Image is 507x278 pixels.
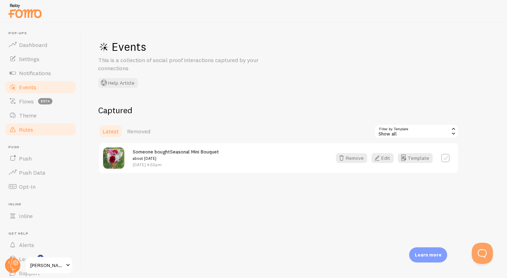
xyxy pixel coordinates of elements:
[19,84,36,91] span: Events
[4,108,77,122] a: Theme
[8,202,77,207] span: Inline
[133,155,219,162] small: about [DATE]
[415,252,442,258] p: Learn more
[19,55,39,62] span: Settings
[4,80,77,94] a: Events
[102,128,119,135] span: Latest
[472,243,493,264] iframe: Help Scout Beacon - Open
[4,238,77,252] a: Alerts
[98,78,138,88] button: Help Article
[133,162,219,168] p: [DATE] 4:55pm
[30,261,64,270] span: [PERSON_NAME] Bouquets
[170,149,219,155] a: Seasonal Mini Bouquet
[19,69,51,77] span: Notifications
[4,209,77,223] a: Inline
[25,257,73,274] a: [PERSON_NAME] Bouquets
[98,56,267,72] p: This is a collection of social proof interactions captured by your connections
[19,41,47,48] span: Dashboard
[19,183,36,190] span: Opt-In
[127,128,150,135] span: Removed
[4,122,77,137] a: Rules
[37,255,44,261] svg: <p>Watch New Feature Tutorials!</p>
[336,153,367,163] button: Remove
[7,2,43,20] img: fomo-relay-logo-orange.svg
[103,147,124,169] img: IMG_7548.heic
[19,212,33,219] span: Inline
[374,124,459,138] div: Show all
[19,241,34,248] span: Alerts
[4,151,77,165] a: Push
[19,155,32,162] span: Push
[133,149,219,162] span: Someone bought
[19,169,45,176] span: Push Data
[19,255,33,262] span: Learn
[8,31,77,36] span: Pop-ups
[4,38,77,52] a: Dashboard
[4,94,77,108] a: Flows beta
[19,126,33,133] span: Rules
[4,252,77,266] a: Learn
[19,98,34,105] span: Flows
[4,180,77,194] a: Opt-In
[398,153,433,163] button: Template
[98,124,123,138] a: Latest
[19,112,37,119] span: Theme
[371,153,398,163] a: Edit
[98,40,309,54] h1: Events
[371,153,394,163] button: Edit
[4,52,77,66] a: Settings
[8,231,77,236] span: Get Help
[409,247,447,262] div: Learn more
[8,145,77,150] span: Push
[4,66,77,80] a: Notifications
[38,98,52,104] span: beta
[4,165,77,180] a: Push Data
[123,124,155,138] a: Removed
[98,105,459,116] h2: Captured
